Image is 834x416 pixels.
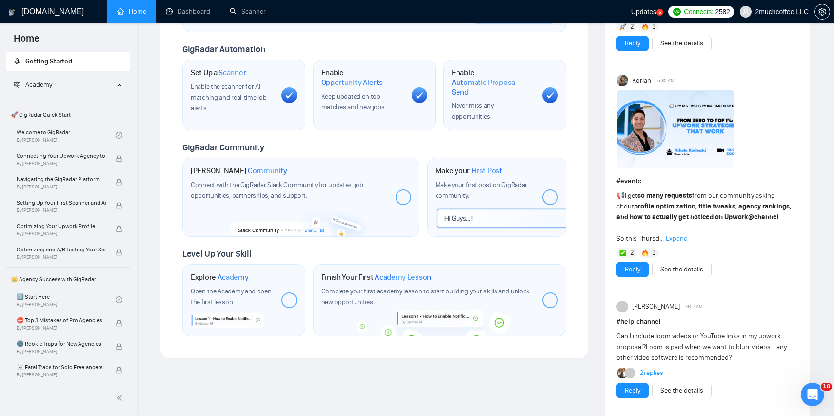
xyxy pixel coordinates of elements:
[17,339,106,349] span: 🌚 Rookie Traps for New Agencies
[116,393,126,403] span: double-left
[191,287,272,306] span: Open the Academy and open the first lesson.
[631,8,656,16] span: Updates
[656,9,663,16] a: 5
[673,8,681,16] img: upwork-logo.png
[640,368,663,378] a: 2replies
[686,302,703,311] span: 6:07 AM
[17,198,106,208] span: Setting Up Your First Scanner and Auto-Bidder
[182,249,251,259] span: Level Up Your Skill
[191,272,249,282] h1: Explore
[452,78,535,97] span: Automatic Proposal Send
[452,68,535,97] h1: Enable
[625,38,640,49] a: Reply
[652,36,712,51] button: See the details
[619,250,626,256] img: ✅
[321,287,530,306] span: Complete your first academy lesson to start building your skills and unlock new opportunities.
[182,44,265,55] span: GigRadar Automation
[17,349,106,354] span: By [PERSON_NAME]
[619,23,626,30] img: 🚀
[637,191,692,200] strong: so many requests
[25,57,72,65] span: Getting Started
[116,226,122,232] span: lock
[617,75,629,86] img: Korlan
[659,10,661,15] text: 5
[17,161,106,166] span: By [PERSON_NAME]
[17,151,106,161] span: Connecting Your Upwork Agency to GigRadar
[616,202,791,221] strong: profile optimization, title tweaks, agency rankings, and how to actually get noticed on Upwork
[321,272,431,282] h1: Finish Your First
[616,332,787,362] span: Can I include loom videos or YouTube links in my upwork proposal?Loom is paid when we want to blu...
[7,105,129,125] span: 🚀 GigRadar Quick Start
[248,166,287,176] span: Community
[617,368,628,378] img: Ankur Mittal
[616,262,649,277] button: Reply
[642,250,649,256] img: 🔥
[625,264,640,275] a: Reply
[821,383,832,391] span: 10
[321,68,404,87] h1: Enable
[616,191,625,200] span: 📢
[116,296,122,303] span: check-circle
[116,320,122,327] span: lock
[116,367,122,374] span: lock
[17,184,106,190] span: By [PERSON_NAME]
[814,4,830,20] button: setting
[652,248,656,258] span: 3
[660,385,703,396] a: See the details
[652,262,712,277] button: See the details
[166,7,210,16] a: dashboardDashboard
[814,8,830,16] a: setting
[748,213,779,221] span: @channel
[116,155,122,162] span: lock
[116,202,122,209] span: lock
[652,383,712,398] button: See the details
[742,8,749,15] span: user
[116,179,122,186] span: lock
[632,301,680,312] span: [PERSON_NAME]
[436,166,502,176] h1: Make your
[17,315,106,325] span: ⛔ Top 3 Mistakes of Pro Agencies
[116,132,122,139] span: check-circle
[191,68,246,78] h1: Set Up a
[642,23,649,30] img: 🔥
[17,231,106,237] span: By [PERSON_NAME]
[471,166,502,176] span: First Post
[666,234,688,243] span: Expand
[715,6,730,17] span: 2582
[616,316,798,327] h1: # help-channel
[14,81,52,89] span: Academy
[630,22,634,32] span: 2
[617,90,734,168] img: F09A0G828LC-Nikola%20Kocheski.png
[25,81,52,89] span: Academy
[17,362,106,372] span: ☠️ Fatal Traps for Solo Freelancers
[321,78,383,87] span: Opportunity Alerts
[218,272,249,282] span: Academy
[116,249,122,256] span: lock
[14,81,20,88] span: fund-projection-screen
[17,221,106,231] span: Optimizing Your Upwork Profile
[660,264,703,275] a: See the details
[7,270,129,289] span: 👑 Agency Success with GigRadar
[616,191,791,243] span: I get from our community asking about So this Thursd...
[230,7,266,16] a: searchScanner
[17,289,116,311] a: 1️⃣ Start HereBy[PERSON_NAME]
[8,4,15,20] img: logo
[191,166,287,176] h1: [PERSON_NAME]
[116,343,122,350] span: lock
[17,254,106,260] span: By [PERSON_NAME]
[17,208,106,213] span: By [PERSON_NAME]
[652,22,656,32] span: 3
[321,92,386,111] span: Keep updated on top matches and new jobs.
[191,181,363,200] span: Connect with the GigRadar Slack Community for updates, job opportunities, partnerships, and support.
[117,7,146,16] a: homeHome
[14,58,20,64] span: rocket
[616,383,649,398] button: Reply
[632,75,651,86] span: Korlan
[17,372,106,378] span: By [PERSON_NAME]
[218,68,246,78] span: Scanner
[616,36,649,51] button: Reply
[17,325,106,331] span: By [PERSON_NAME]
[375,272,431,282] span: Academy Lesson
[191,83,266,112] span: Enable the scanner for AI matching and real-time job alerts.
